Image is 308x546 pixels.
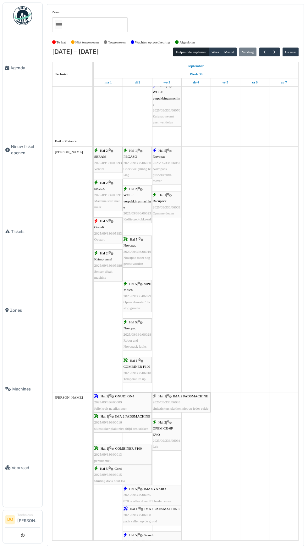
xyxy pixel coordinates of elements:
[55,20,62,29] input: Alles
[94,167,104,171] span: Ventiel
[3,29,42,107] a: Agenda
[3,192,42,271] a: Tickets
[12,386,40,392] span: Machines
[124,539,151,543] span: 2025/09/336/06061
[94,473,122,476] span: 2025/09/336/06015
[124,519,157,523] span: pads vallen op de grond
[10,65,40,71] span: Agenda
[221,78,230,86] a: 5 september 2025
[124,377,146,381] span: Température up
[153,167,173,183] span: Novopack pusher/central mover
[94,148,122,172] div: |
[124,256,150,265] span: Novapac moet nog getest worden
[124,155,137,158] span: PEGASO
[94,270,113,279] span: Sensor afpak machine
[94,231,122,235] span: 2025/09/336/05983
[100,181,108,185] span: Hal 2
[124,217,151,221] span: Koffie geblokkeerd
[158,394,166,398] span: Hal 1
[94,407,127,410] span: folie krult na afknippen
[144,507,179,511] span: IMA 1 PADSMACHINE
[52,48,99,56] h2: [DATE] – [DATE]
[124,250,151,253] span: 2025/09/336/06019
[129,487,137,491] span: Hal 5
[94,264,122,267] span: 2025/09/336/05986
[158,420,166,424] span: Hal 2
[173,48,209,56] button: Hulpmiddelenplanner
[124,211,151,215] span: 2025/09/336/06023
[153,445,158,448] span: Lek
[222,48,237,56] button: Maand
[94,218,122,242] div: |
[94,225,104,229] span: Grandi
[129,149,137,152] span: Hal 1
[124,513,151,517] span: 2025/09/336/06058
[108,40,126,45] label: Toegewezen
[188,70,204,78] a: Week 36
[124,236,151,267] div: |
[3,428,42,507] a: Voorraad
[5,513,40,528] a: DO Technicus[PERSON_NAME]
[94,479,125,483] span: Sluiting doos bout los
[279,78,289,86] a: 7 september 2025
[153,114,174,124] span: Zuignap neemt geen ventielen
[100,149,108,152] span: Hal 2
[94,193,122,197] span: 2025/09/336/05991
[124,186,151,222] div: |
[144,487,166,491] span: IMA SYNKRO
[101,414,108,418] span: Hal 1
[153,439,180,442] span: 2025/09/336/06094
[153,393,210,412] div: |
[129,533,137,537] span: Hal 5
[94,161,122,165] span: 2025/09/336/05993
[124,338,147,348] span: Robot and Novopack faults
[129,320,137,324] span: Hal 5
[124,300,150,310] span: Opem denester/ E-stop grinder
[94,180,122,210] div: |
[101,394,108,398] span: Hal 2
[94,237,105,241] span: Opstart
[153,90,180,106] span: WOLF verpakkingsmachine
[153,205,180,209] span: 2025/09/336/06069
[124,333,151,336] span: 2025/09/336/06028
[55,139,77,143] span: Buiku Matondo
[124,493,151,497] span: 2025/09/336/06065
[173,394,208,398] span: IMA 2 PADSMACHINE
[124,281,151,311] div: |
[158,193,166,197] span: Hal 1
[57,40,66,45] label: Te laat
[115,446,142,450] span: COMBINER F100
[124,499,172,503] span: 0705 coffee doser 01 feeder screw
[17,513,40,517] div: Technicus
[94,393,151,412] div: |
[162,78,172,86] a: 3 september 2025
[124,148,151,178] div: |
[124,365,150,368] span: COMBINER F100
[94,413,151,432] div: |
[158,149,166,152] span: Hal 5
[11,144,40,156] span: Nieuw ticket openen
[153,211,174,215] span: Opname dozen
[10,307,40,313] span: Zones
[55,150,83,154] span: [PERSON_NAME]
[209,48,222,56] button: Week
[94,199,120,209] span: Machine start niet meer
[3,350,42,428] a: Machines
[187,62,206,70] a: 1 september 2025
[94,427,148,430] span: sluitsticker plakt niet altijd een sticker
[124,326,136,330] span: Novopac
[153,155,165,158] span: Novopac
[153,407,208,410] span: sluitstickers plakken niet op ieder pakje
[101,446,108,450] span: Hal 1
[269,48,280,57] button: Volgende
[124,506,180,524] div: |
[75,40,99,45] label: Niet toegewezen
[153,426,173,436] span: OPEM CR-6P EVO
[124,486,180,504] div: |
[115,394,134,398] span: GNUDI GN4
[124,371,151,375] span: 2025/09/336/06018
[129,187,137,191] span: Hal 2
[144,533,153,537] span: Grandi
[94,452,122,456] span: 2025/09/336/06013
[52,9,59,15] label: Zone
